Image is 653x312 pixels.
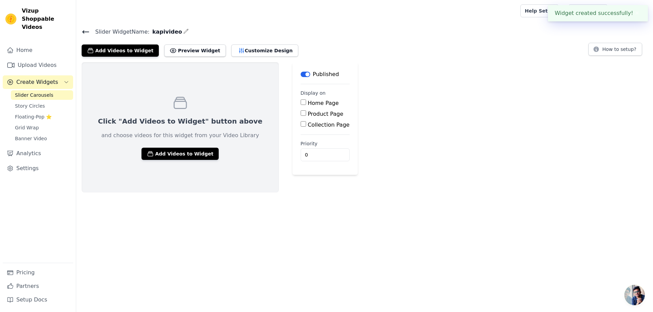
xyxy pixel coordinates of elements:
[3,293,73,307] a: Setup Docs
[11,134,73,143] a: Banner Video
[588,48,642,54] a: How to setup?
[141,148,219,160] button: Add Videos to Widget
[16,78,58,86] span: Create Widgets
[11,112,73,122] a: Floating-Pop ⭐
[633,9,641,17] button: Close
[82,44,159,57] button: Add Videos to Widget
[22,7,70,31] span: Vizup Shoppable Videos
[613,5,648,17] button: L Lerossa
[301,140,350,147] label: Priority
[231,44,298,57] button: Customize Design
[3,279,73,293] a: Partners
[15,135,47,142] span: Banner Video
[3,266,73,279] a: Pricing
[15,113,52,120] span: Floating-Pop ⭐
[3,58,73,72] a: Upload Videos
[164,44,225,57] button: Preview Widget
[548,5,648,21] div: Widget created successfully!
[624,5,648,17] p: Lerossa
[150,28,182,36] span: kapivideo
[3,147,73,160] a: Analytics
[308,100,339,106] label: Home Page
[624,285,645,305] a: Açık sohbet
[15,124,39,131] span: Grid Wrap
[15,103,45,109] span: Story Circles
[98,116,263,126] p: Click "Add Videos to Widget" button above
[11,123,73,132] a: Grid Wrap
[308,111,344,117] label: Product Page
[588,43,642,56] button: How to setup?
[3,43,73,57] a: Home
[11,90,73,100] a: Slider Carousels
[15,92,53,98] span: Slider Carousels
[520,4,559,17] a: Help Setup
[11,101,73,111] a: Story Circles
[3,75,73,89] button: Create Widgets
[183,27,189,36] div: Edit Name
[301,90,326,96] legend: Display on
[313,70,339,78] p: Published
[90,28,150,36] span: Slider Widget Name:
[3,162,73,175] a: Settings
[5,14,16,24] img: Vizup
[568,4,607,17] a: Book Demo
[101,131,259,140] p: and choose videos for this widget from your Video Library
[308,122,350,128] label: Collection Page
